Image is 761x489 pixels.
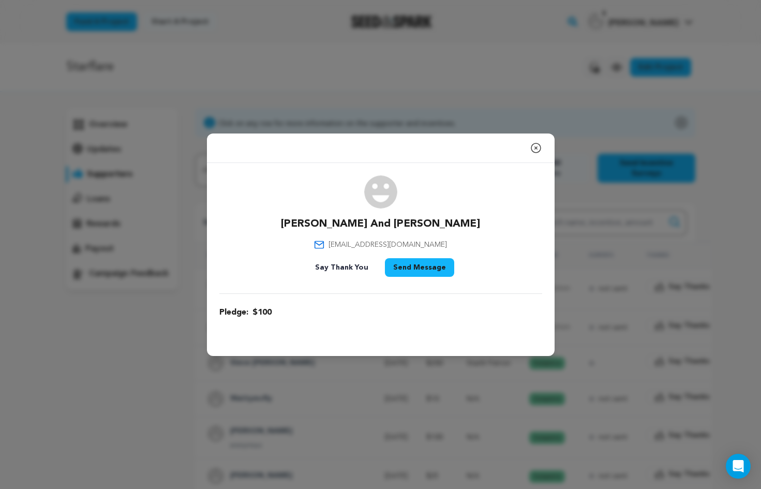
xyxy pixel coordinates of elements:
button: Say Thank You [307,258,377,277]
img: user.png [364,175,397,209]
div: Open Intercom Messenger [726,454,751,479]
p: [PERSON_NAME] And [PERSON_NAME] [281,217,480,231]
button: Send Message [385,258,454,277]
span: Pledge: [219,306,248,319]
span: [EMAIL_ADDRESS][DOMAIN_NAME] [329,240,447,250]
span: $100 [252,306,272,319]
